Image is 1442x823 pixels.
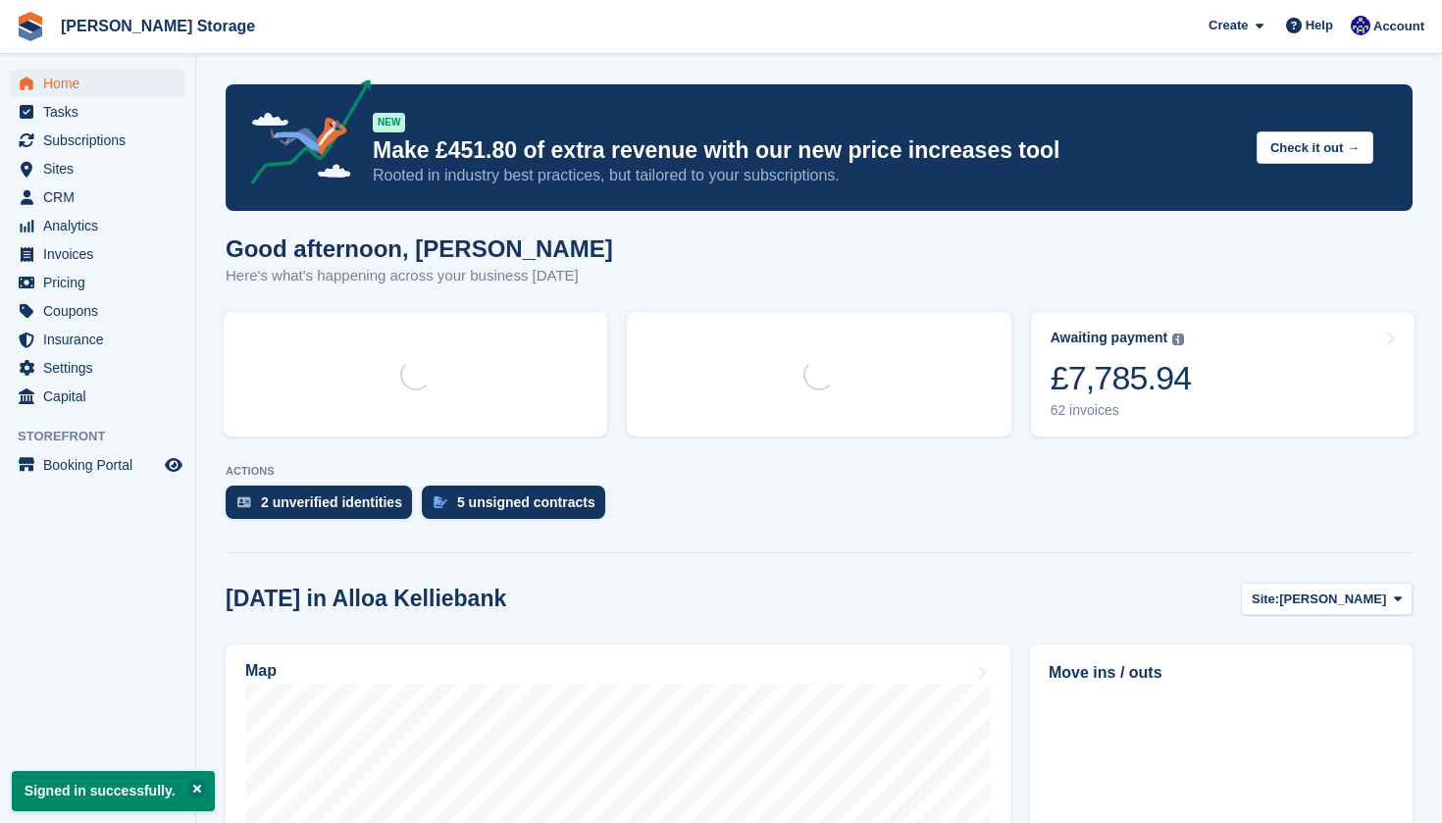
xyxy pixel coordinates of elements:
[43,212,161,239] span: Analytics
[10,240,185,268] a: menu
[373,136,1241,165] p: Make £451.80 of extra revenue with our new price increases tool
[1051,358,1192,398] div: £7,785.94
[373,165,1241,186] p: Rooted in industry best practices, but tailored to your subscriptions.
[1306,16,1333,35] span: Help
[1209,16,1248,35] span: Create
[10,155,185,182] a: menu
[10,127,185,154] a: menu
[1172,334,1184,345] img: icon-info-grey-7440780725fd019a000dd9b08b2336e03edf1995a4989e88bcd33f0948082b44.svg
[16,12,45,41] img: stora-icon-8386f47178a22dfd0bd8f6a31ec36ba5ce8667c1dd55bd0f319d3a0aa187defe.svg
[373,113,405,132] div: NEW
[434,496,447,508] img: contract_signature_icon-13c848040528278c33f63329250d36e43548de30e8caae1d1a13099fd9432cc5.svg
[226,465,1413,478] p: ACTIONS
[10,70,185,97] a: menu
[1257,131,1373,164] button: Check it out →
[1051,402,1192,419] div: 62 invoices
[226,586,506,612] h2: [DATE] in Alloa Kelliebank
[226,265,613,287] p: Here's what's happening across your business [DATE]
[1051,330,1168,346] div: Awaiting payment
[226,235,613,262] h1: Good afternoon, [PERSON_NAME]
[457,494,595,510] div: 5 unsigned contracts
[1373,17,1424,36] span: Account
[162,453,185,477] a: Preview store
[43,326,161,353] span: Insurance
[53,10,263,42] a: [PERSON_NAME] Storage
[43,240,161,268] span: Invoices
[237,496,251,508] img: verify_identity-adf6edd0f0f0b5bbfe63781bf79b02c33cf7c696d77639b501bdc392416b5a36.svg
[1241,583,1413,615] button: Site: [PERSON_NAME]
[43,70,161,97] span: Home
[10,183,185,211] a: menu
[10,269,185,296] a: menu
[234,79,372,191] img: price-adjustments-announcement-icon-8257ccfd72463d97f412b2fc003d46551f7dbcb40ab6d574587a9cd5c0d94...
[12,771,215,811] p: Signed in successfully.
[10,326,185,353] a: menu
[43,98,161,126] span: Tasks
[422,486,615,529] a: 5 unsigned contracts
[10,354,185,382] a: menu
[43,297,161,325] span: Coupons
[245,662,277,680] h2: Map
[1351,16,1370,35] img: Ross Watt
[43,269,161,296] span: Pricing
[10,383,185,410] a: menu
[1049,661,1394,685] h2: Move ins / outs
[10,451,185,479] a: menu
[10,98,185,126] a: menu
[43,383,161,410] span: Capital
[43,354,161,382] span: Settings
[43,183,161,211] span: CRM
[43,451,161,479] span: Booking Portal
[10,212,185,239] a: menu
[43,155,161,182] span: Sites
[1279,590,1386,609] span: [PERSON_NAME]
[18,427,195,446] span: Storefront
[1252,590,1279,609] span: Site:
[261,494,402,510] div: 2 unverified identities
[10,297,185,325] a: menu
[226,486,422,529] a: 2 unverified identities
[1031,312,1415,437] a: Awaiting payment £7,785.94 62 invoices
[43,127,161,154] span: Subscriptions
